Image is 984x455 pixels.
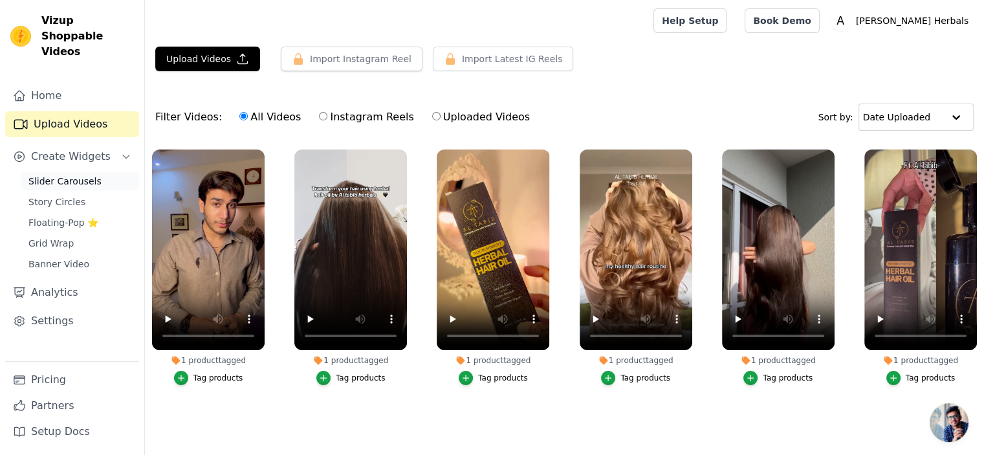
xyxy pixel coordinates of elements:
input: All Videos [239,112,248,120]
a: Setup Docs [5,419,139,445]
a: Floating-Pop ⭐ [21,214,139,232]
div: Sort by: [818,104,974,131]
a: Story Circles [21,193,139,211]
label: Uploaded Videos [432,109,530,126]
p: [PERSON_NAME] Herbals [851,9,974,32]
div: 1 product tagged [437,355,549,366]
a: Home [5,83,139,109]
span: Story Circles [28,195,85,208]
button: Upload Videos [155,47,260,71]
div: 1 product tagged [722,355,835,366]
span: Banner Video [28,258,89,271]
span: Grid Wrap [28,237,74,250]
label: All Videos [239,109,301,126]
button: Tag products [316,371,386,385]
a: Help Setup [653,8,727,33]
div: Filter Videos: [155,102,537,132]
button: Tag products [459,371,528,385]
button: Tag products [886,371,956,385]
div: Tag products [336,373,386,383]
a: Upload Videos [5,111,139,137]
a: Pricing [5,367,139,393]
div: Tag products [906,373,956,383]
button: Import Instagram Reel [281,47,422,71]
button: Import Latest IG Reels [433,47,574,71]
div: 1 product tagged [580,355,692,366]
button: Tag products [743,371,813,385]
input: Uploaded Videos [432,112,441,120]
button: Tag products [174,371,243,385]
div: 1 product tagged [294,355,407,366]
button: A [PERSON_NAME] Herbals [830,9,974,32]
label: Instagram Reels [318,109,414,126]
div: 1 product tagged [864,355,977,366]
span: Create Widgets [31,149,111,164]
a: Book Demo [745,8,819,33]
button: Create Widgets [5,144,139,170]
a: Banner Video [21,255,139,273]
div: 1 product tagged [152,355,265,366]
text: A [836,14,844,27]
a: Grid Wrap [21,234,139,252]
span: Floating-Pop ⭐ [28,216,98,229]
button: Tag products [601,371,670,385]
div: Tag products [193,373,243,383]
span: Import Latest IG Reels [462,52,563,65]
div: Open chat [930,403,968,442]
span: Vizup Shoppable Videos [41,13,134,60]
input: Instagram Reels [319,112,327,120]
div: Tag products [620,373,670,383]
a: Settings [5,308,139,334]
div: Tag products [478,373,528,383]
span: Slider Carousels [28,175,102,188]
a: Partners [5,393,139,419]
img: Vizup [10,26,31,47]
a: Slider Carousels [21,172,139,190]
a: Analytics [5,280,139,305]
div: Tag products [763,373,813,383]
